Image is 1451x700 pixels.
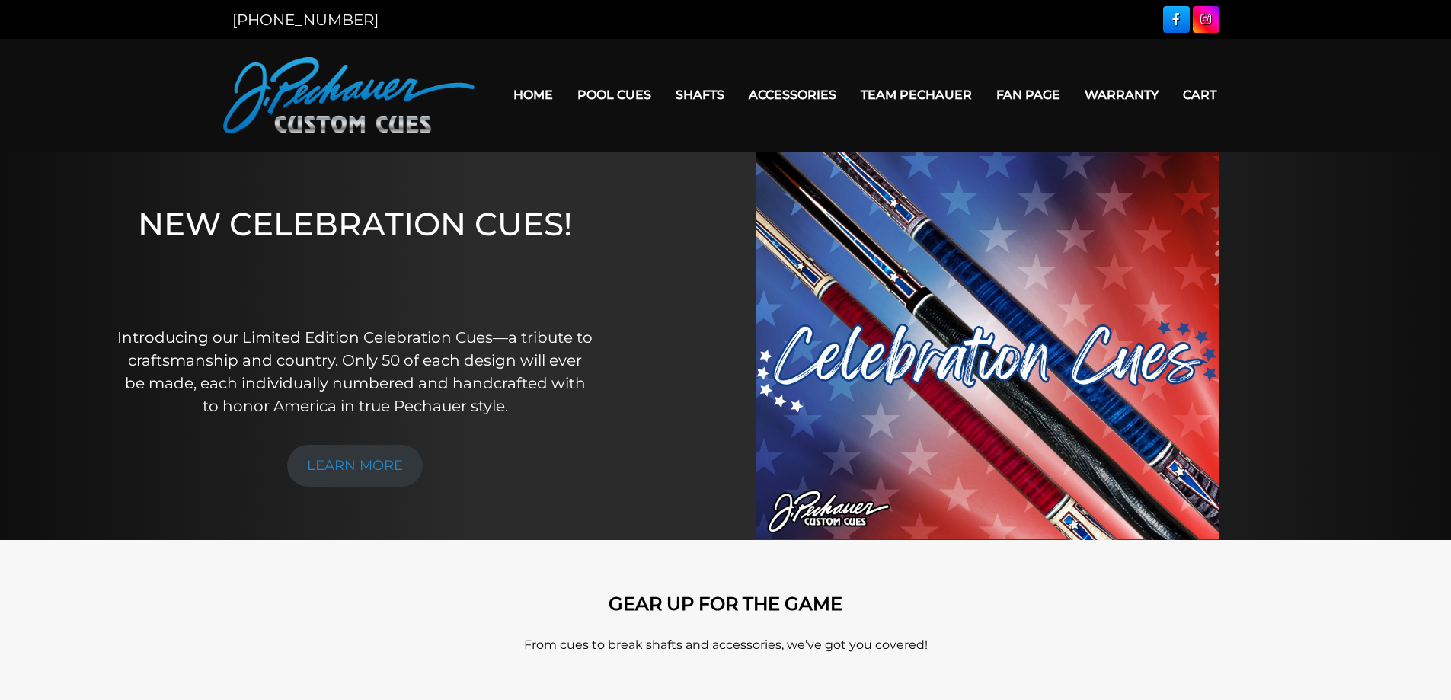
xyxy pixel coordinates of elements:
a: LEARN MORE [287,445,423,487]
a: Home [501,75,565,114]
p: From cues to break shafts and accessories, we’ve got you covered! [292,636,1160,654]
a: Fan Page [984,75,1072,114]
p: Introducing our Limited Edition Celebration Cues—a tribute to craftsmanship and country. Only 50 ... [117,326,594,417]
a: Shafts [663,75,737,114]
img: Pechauer Custom Cues [223,57,475,133]
a: Accessories [737,75,849,114]
a: Pool Cues [565,75,663,114]
a: Team Pechauer [849,75,984,114]
a: Cart [1171,75,1229,114]
a: Warranty [1072,75,1171,114]
strong: GEAR UP FOR THE GAME [609,593,842,615]
a: [PHONE_NUMBER] [232,11,379,29]
h1: NEW CELEBRATION CUES! [117,205,594,305]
